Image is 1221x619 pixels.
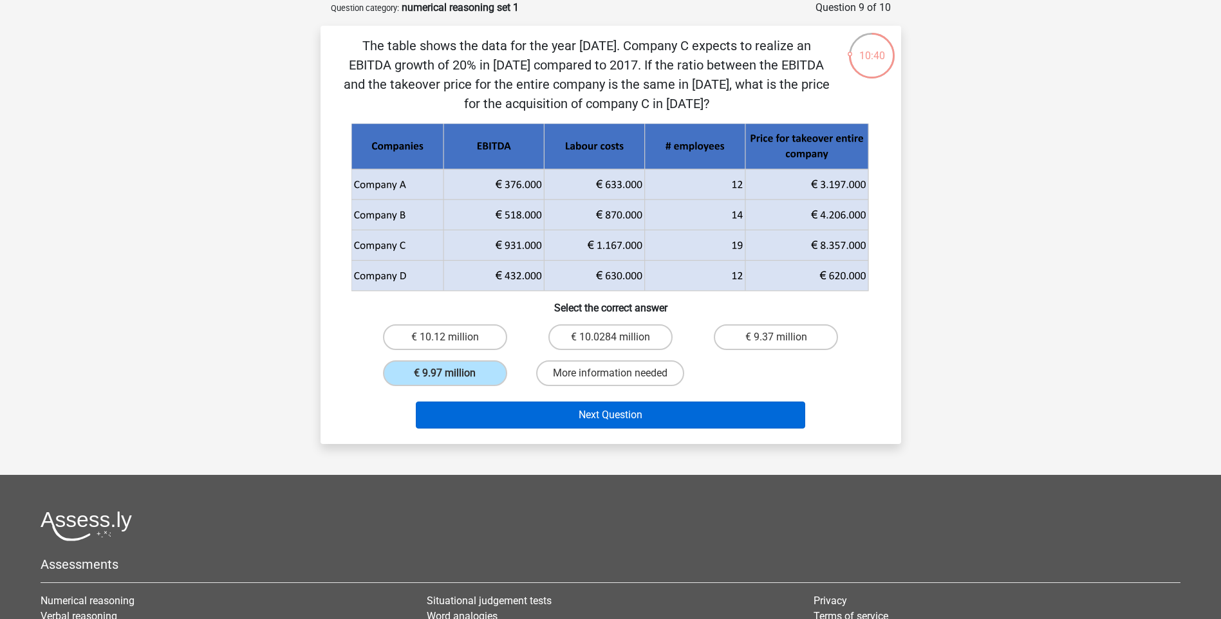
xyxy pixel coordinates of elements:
p: The table shows the data for the year [DATE]. Company C expects to realize an EBITDA growth of 20... [341,36,832,113]
label: € 10.0284 million [548,324,673,350]
h5: Assessments [41,557,1180,572]
h6: Select the correct answer [341,291,881,314]
a: Numerical reasoning [41,595,135,607]
button: Next Question [416,402,805,429]
div: 10:40 [848,32,896,64]
label: € 9.97 million [383,360,507,386]
strong: numerical reasoning set 1 [402,1,519,14]
img: Assessly logo [41,511,132,541]
label: € 10.12 million [383,324,507,350]
small: Question category: [331,3,399,13]
a: Privacy [814,595,847,607]
a: Situational judgement tests [427,595,552,607]
label: More information needed [536,360,684,386]
label: € 9.37 million [714,324,838,350]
